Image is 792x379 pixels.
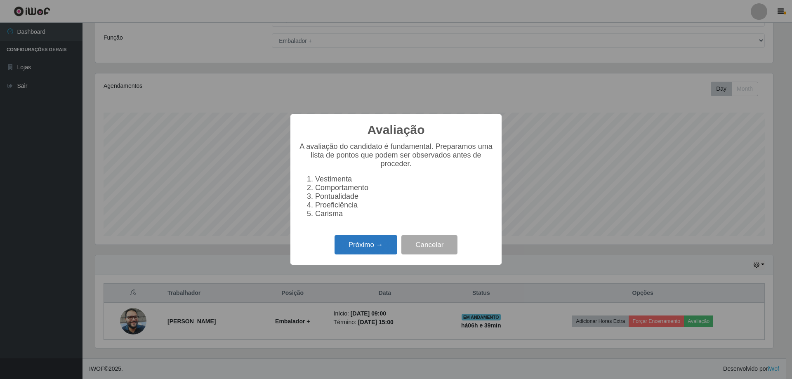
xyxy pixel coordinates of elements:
li: Pontualidade [315,192,493,201]
li: Carisma [315,210,493,218]
li: Proeficiência [315,201,493,210]
h2: Avaliação [368,122,425,137]
p: A avaliação do candidato é fundamental. Preparamos uma lista de pontos que podem ser observados a... [299,142,493,168]
button: Cancelar [401,235,457,254]
li: Vestimenta [315,175,493,184]
li: Comportamento [315,184,493,192]
button: Próximo → [335,235,397,254]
